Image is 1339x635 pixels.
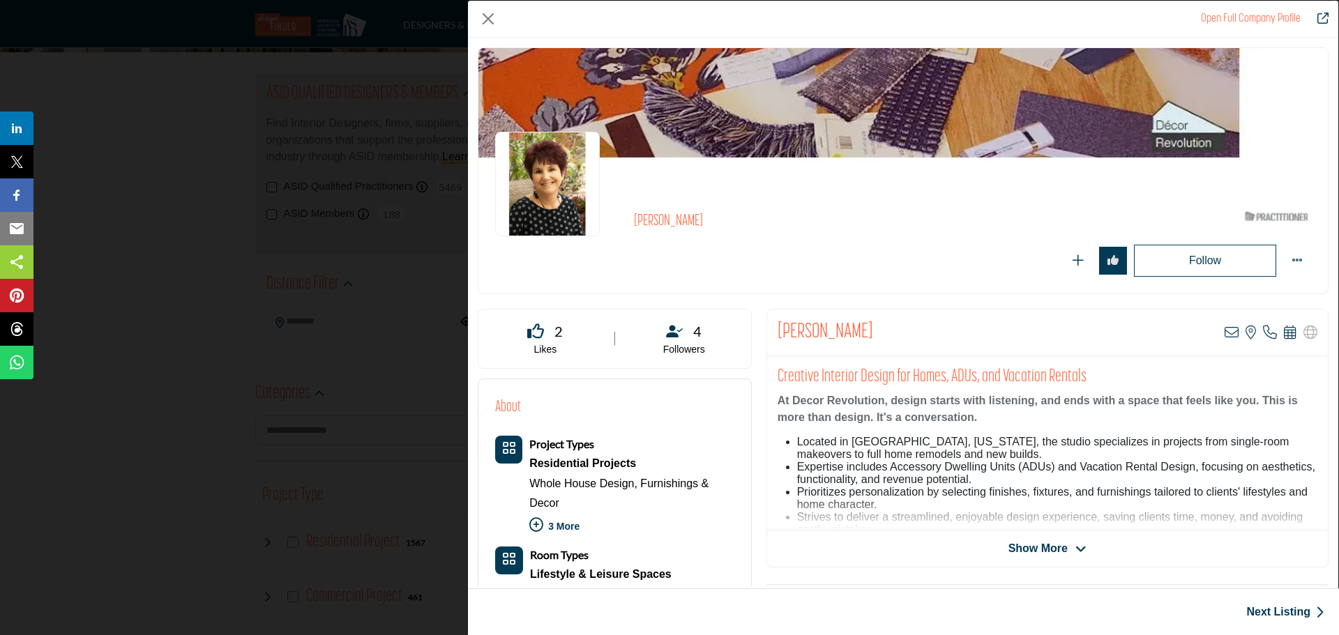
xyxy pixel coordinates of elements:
h2: Karen Steinberg [778,320,873,345]
p: Followers [635,343,734,357]
li: Strives to deliver a streamlined, enjoyable design experience, saving clients time, money, and av... [797,511,1317,536]
a: Residential Projects [529,453,734,474]
a: Lifestyle & Leisure Spaces [530,564,697,585]
a: Redirect to karen-steinberg [1308,10,1329,27]
h2: [PERSON_NAME] [634,213,1018,231]
button: Redirect to login page [1064,247,1092,275]
li: Expertise includes Accessory Dwelling Units (ADUs) and Vacation Rental Design, focusing on aesthe... [797,461,1317,486]
b: Project Types [529,437,594,450]
a: Furnishings & Decor [529,477,709,509]
img: karen-steinberg logo [495,132,600,236]
a: Project Types [529,438,594,450]
h2: About [495,396,521,419]
span: Show More [1008,540,1068,557]
div: Types of projects range from simple residential renovations to highly complex commercial initiati... [529,453,734,474]
p: 3 More [529,513,734,544]
a: Whole House Design, [529,477,637,489]
h2: Creative Interior Design for Homes, ADUs, and Vacation Rentals [778,367,1317,388]
p: Likes [496,343,595,357]
button: Redirect to login page [1099,247,1127,275]
a: Redirect to karen-steinberg [1201,13,1301,24]
b: Room Types [530,548,589,561]
button: Close [478,8,499,29]
strong: At Decor Revolution, design starts with listening, and ends with a space that feels like you. Thi... [778,395,1298,423]
a: Room Types [530,549,589,561]
span: 4 [693,321,702,342]
button: Redirect to login [1134,245,1276,277]
button: More Options [1283,247,1311,275]
li: Located in [GEOGRAPHIC_DATA], [US_STATE], the studio specializes in projects from single-room mak... [797,436,1317,461]
button: Category Icon [495,436,522,464]
span: 2 [554,321,563,342]
li: Prioritizes personalization by selecting finishes, fixtures, and furnishings tailored to clients'... [797,486,1317,511]
button: Category Icon [495,546,523,574]
a: Next Listing [1246,604,1324,620]
img: ASID Qualified Practitioners [1245,208,1308,225]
